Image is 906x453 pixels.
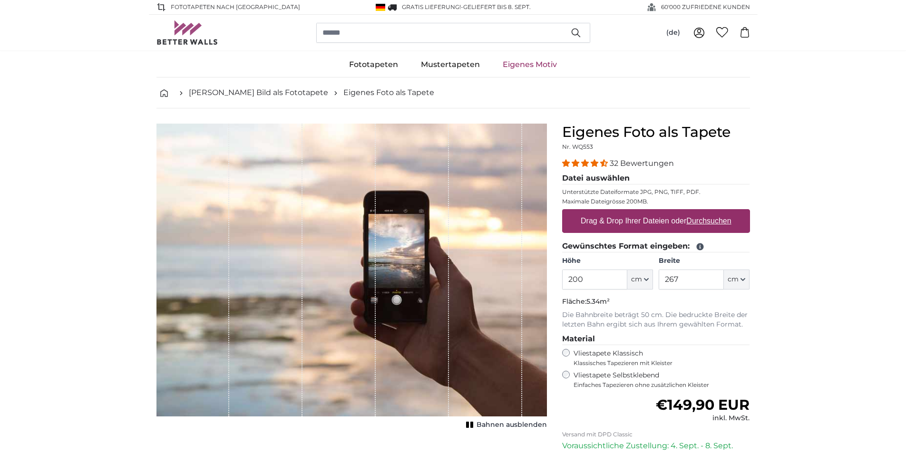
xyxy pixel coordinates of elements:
[586,297,610,306] span: 5.34m²
[156,20,218,45] img: Betterwalls
[562,159,610,168] span: 4.31 stars
[376,4,385,11] img: Deutschland
[686,217,731,225] u: Durchsuchen
[171,3,300,11] span: Fototapeten nach [GEOGRAPHIC_DATA]
[562,310,750,329] p: Die Bahnbreite beträgt 50 cm. Die bedruckte Breite der letzten Bahn ergibt sich aus Ihrem gewählt...
[156,124,547,432] div: 1 of 1
[562,241,750,252] legend: Gewünschtes Format eingeben:
[562,173,750,184] legend: Datei auswählen
[627,270,653,289] button: cm
[574,381,750,389] span: Einfaches Tapezieren ohne zusätzlichen Kleister
[728,275,739,284] span: cm
[562,124,750,141] h1: Eigenes Foto als Tapete
[659,256,750,266] label: Breite
[574,349,742,367] label: Vliestapete Klassisch
[338,52,409,77] a: Fototapeten
[562,256,653,266] label: Höhe
[463,3,531,10] span: Geliefert bis 8. Sept.
[610,159,674,168] span: 32 Bewertungen
[463,418,547,432] button: Bahnen ausblenden
[562,333,750,345] legend: Material
[577,212,735,231] label: Drag & Drop Ihrer Dateien oder
[574,371,750,389] label: Vliestapete Selbstklebend
[491,52,568,77] a: Eigenes Motiv
[343,87,434,98] a: Eigenes Foto als Tapete
[189,87,328,98] a: [PERSON_NAME] Bild als Fototapete
[656,396,750,414] span: €149,90 EUR
[562,431,750,438] p: Versand mit DPD Classic
[656,414,750,423] div: inkl. MwSt.
[661,3,750,11] span: 60'000 ZUFRIEDENE KUNDEN
[402,3,461,10] span: GRATIS Lieferung!
[562,440,750,452] p: Voraussichtliche Zustellung: 4. Sept. - 8. Sept.
[574,359,742,367] span: Klassisches Tapezieren mit Kleister
[562,188,750,196] p: Unterstützte Dateiformate JPG, PNG, TIFF, PDF.
[562,198,750,205] p: Maximale Dateigrösse 200MB.
[409,52,491,77] a: Mustertapeten
[659,24,688,41] button: (de)
[461,3,531,10] span: -
[724,270,750,289] button: cm
[156,77,750,108] nav: breadcrumbs
[631,275,642,284] span: cm
[562,297,750,307] p: Fläche:
[562,143,593,150] span: Nr. WQ553
[477,420,547,430] span: Bahnen ausblenden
